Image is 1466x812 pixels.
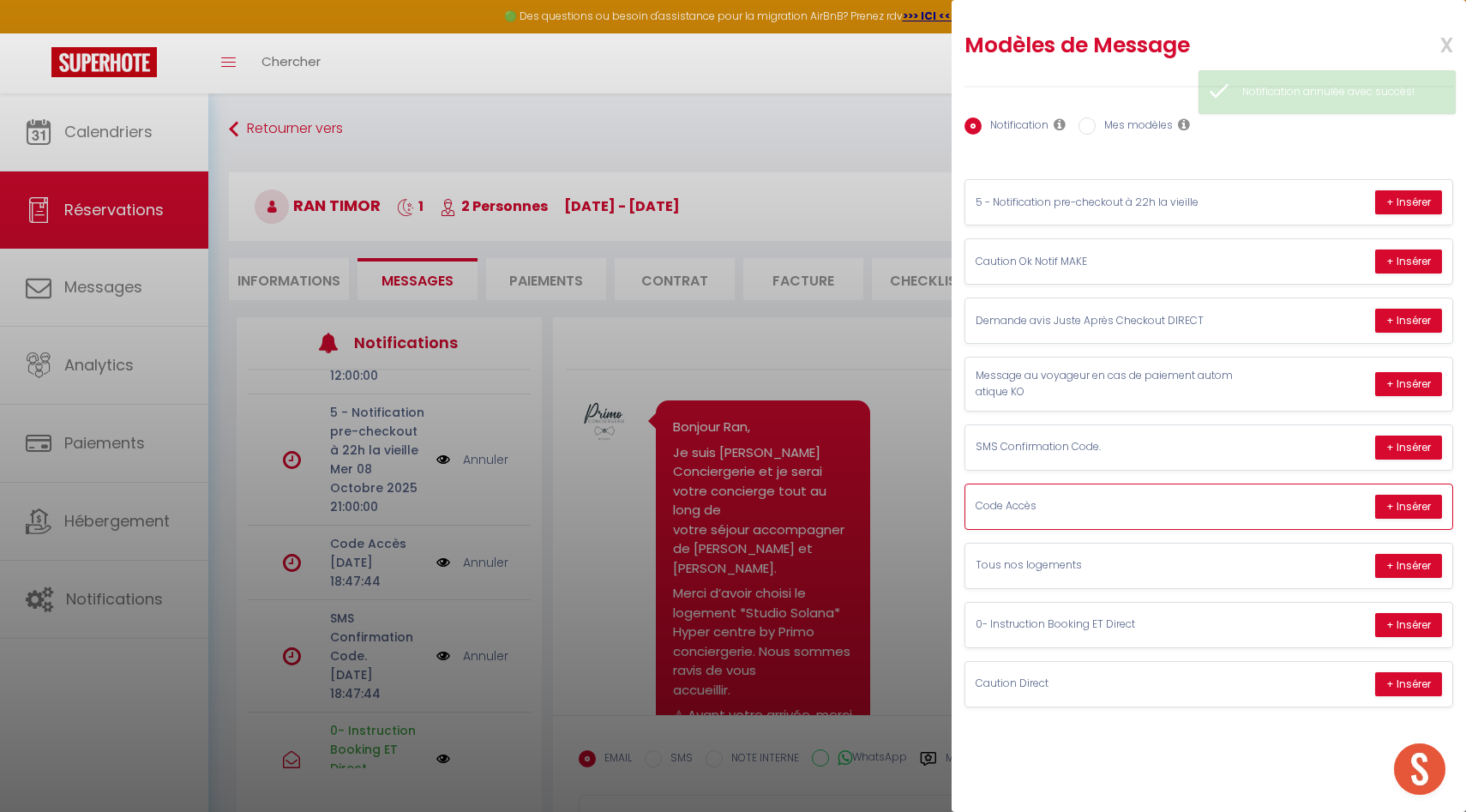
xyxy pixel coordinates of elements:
[976,195,1233,211] p: 5 - Notification pre-checkout à 22h la vieille
[1054,117,1066,131] i: Les notifications sont visibles par toi et ton équipe
[1375,250,1442,274] button: + Insérer
[982,117,1048,136] label: Notification
[976,617,1233,633] p: 0- Instruction Booking ET Direct
[1394,743,1445,795] div: Ouvrir le chat
[976,676,1233,692] p: Caution Direct
[1375,372,1442,396] button: + Insérer
[976,498,1233,514] p: Code Accès
[1375,436,1442,460] button: + Insérer
[976,439,1233,455] p: SMS Confirmation Code.
[1096,117,1173,136] label: Mes modèles
[1242,84,1438,100] div: Notification annulée avec succès!
[1178,117,1190,131] i: Les modèles généraux sont visibles par vous et votre équipe
[1375,613,1442,637] button: + Insérer
[976,368,1233,400] p: Message au voyageur en cas de paiement automatique KO
[1375,309,1442,333] button: + Insérer
[976,557,1233,574] p: Tous nos logements
[1375,554,1442,578] button: + Insérer
[976,254,1233,270] p: Caution Ok Notif MAKE
[976,313,1233,329] p: Demande avis Juste Après Checkout DIRECT
[1375,190,1442,214] button: + Insérer
[1399,23,1453,63] span: x
[964,32,1364,59] h2: Modèles de Message
[1375,495,1442,519] button: + Insérer
[1375,672,1442,696] button: + Insérer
